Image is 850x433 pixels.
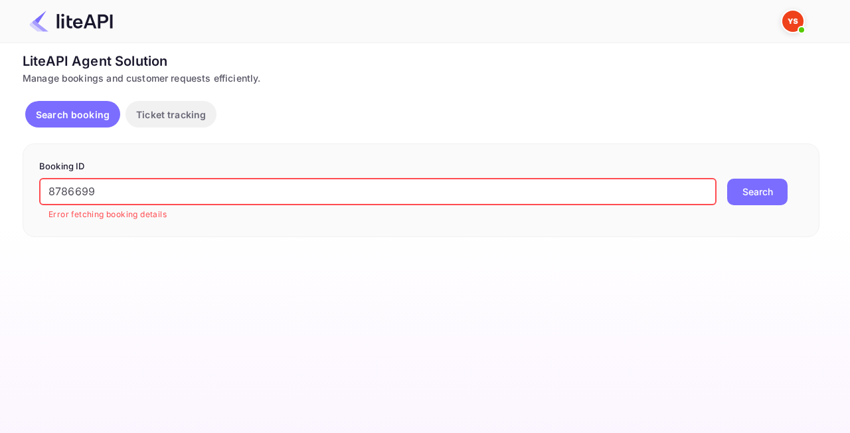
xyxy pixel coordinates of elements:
[23,51,819,71] div: LiteAPI Agent Solution
[29,11,113,32] img: LiteAPI Logo
[727,179,788,205] button: Search
[39,160,803,173] p: Booking ID
[48,208,707,221] p: Error fetching booking details
[39,179,717,205] input: Enter Booking ID (e.g., 63782194)
[782,11,804,32] img: Yandex Support
[136,108,206,122] p: Ticket tracking
[36,108,110,122] p: Search booking
[23,71,819,85] div: Manage bookings and customer requests efficiently.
